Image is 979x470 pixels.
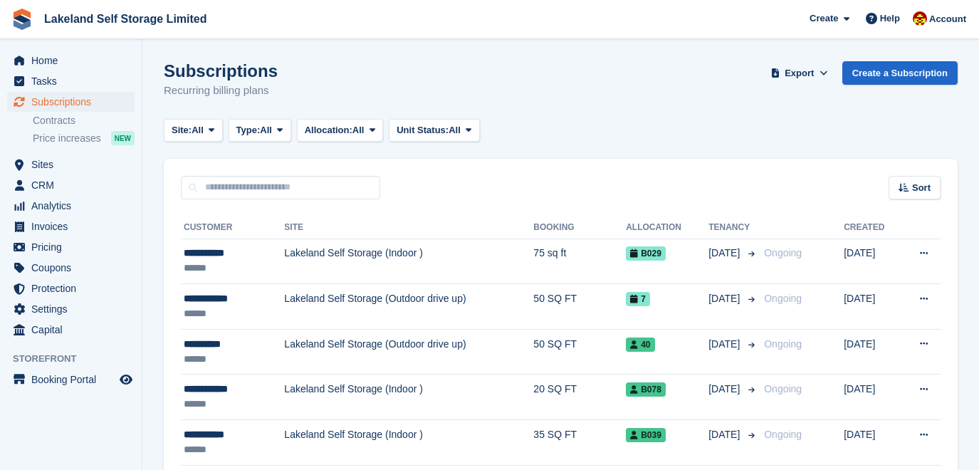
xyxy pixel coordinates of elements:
th: Tenancy [708,216,758,239]
a: menu [7,370,135,390]
span: Capital [31,320,117,340]
td: [DATE] [844,420,899,466]
span: Account [929,12,966,26]
button: Type: All [229,119,291,142]
span: Ongoing [764,338,802,350]
span: Help [880,11,900,26]
span: [DATE] [708,382,743,397]
div: NEW [111,131,135,145]
span: Tasks [31,71,117,91]
span: CRM [31,175,117,195]
span: Invoices [31,216,117,236]
span: Settings [31,299,117,319]
td: [DATE] [844,239,899,284]
td: 35 SQ FT [533,420,626,466]
td: Lakeland Self Storage (Indoor ) [284,375,533,420]
span: Allocation: [305,123,352,137]
span: Unit Status: [397,123,449,137]
th: Created [844,216,899,239]
td: Lakeland Self Storage (Indoor ) [284,239,533,284]
th: Site [284,216,533,239]
a: menu [7,155,135,174]
span: Export [785,66,814,80]
span: Site: [172,123,192,137]
span: Subscriptions [31,92,117,112]
span: [DATE] [708,246,743,261]
span: Price increases [33,132,101,145]
span: Pricing [31,237,117,257]
span: Coupons [31,258,117,278]
span: Type: [236,123,261,137]
span: [DATE] [708,291,743,306]
span: Storefront [13,352,142,366]
td: [DATE] [844,375,899,420]
a: Preview store [117,371,135,388]
span: 40 [626,338,654,352]
span: All [192,123,204,137]
button: Unit Status: All [389,119,479,142]
span: B029 [626,246,666,261]
a: Price increases NEW [33,130,135,146]
a: menu [7,299,135,319]
span: Protection [31,278,117,298]
span: Ongoing [764,293,802,304]
a: menu [7,278,135,298]
span: All [260,123,272,137]
span: All [352,123,365,137]
span: Ongoing [764,383,802,395]
span: Sort [912,181,931,195]
span: [DATE] [708,337,743,352]
span: [DATE] [708,427,743,442]
a: Create a Subscription [842,61,958,85]
span: Ongoing [764,247,802,258]
th: Allocation [626,216,708,239]
td: Lakeland Self Storage (Outdoor drive up) [284,284,533,330]
span: B039 [626,428,666,442]
h1: Subscriptions [164,61,278,80]
a: menu [7,51,135,70]
span: Sites [31,155,117,174]
span: All [449,123,461,137]
a: menu [7,216,135,236]
img: stora-icon-8386f47178a22dfd0bd8f6a31ec36ba5ce8667c1dd55bd0f319d3a0aa187defe.svg [11,9,33,30]
th: Customer [181,216,284,239]
span: Home [31,51,117,70]
a: menu [7,237,135,257]
td: Lakeland Self Storage (Indoor ) [284,420,533,466]
a: menu [7,196,135,216]
img: Diane Carney [913,11,927,26]
td: Lakeland Self Storage (Outdoor drive up) [284,329,533,375]
a: menu [7,175,135,195]
td: 50 SQ FT [533,284,626,330]
span: B078 [626,382,666,397]
button: Allocation: All [297,119,384,142]
td: 50 SQ FT [533,329,626,375]
p: Recurring billing plans [164,83,278,99]
span: Booking Portal [31,370,117,390]
a: menu [7,92,135,112]
a: Lakeland Self Storage Limited [38,7,213,31]
a: menu [7,320,135,340]
td: [DATE] [844,329,899,375]
span: Create [810,11,838,26]
a: menu [7,71,135,91]
button: Export [768,61,831,85]
a: menu [7,258,135,278]
td: 20 SQ FT [533,375,626,420]
td: [DATE] [844,284,899,330]
span: 7 [626,292,650,306]
button: Site: All [164,119,223,142]
td: 75 sq ft [533,239,626,284]
span: Analytics [31,196,117,216]
a: Contracts [33,114,135,127]
span: Ongoing [764,429,802,440]
th: Booking [533,216,626,239]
